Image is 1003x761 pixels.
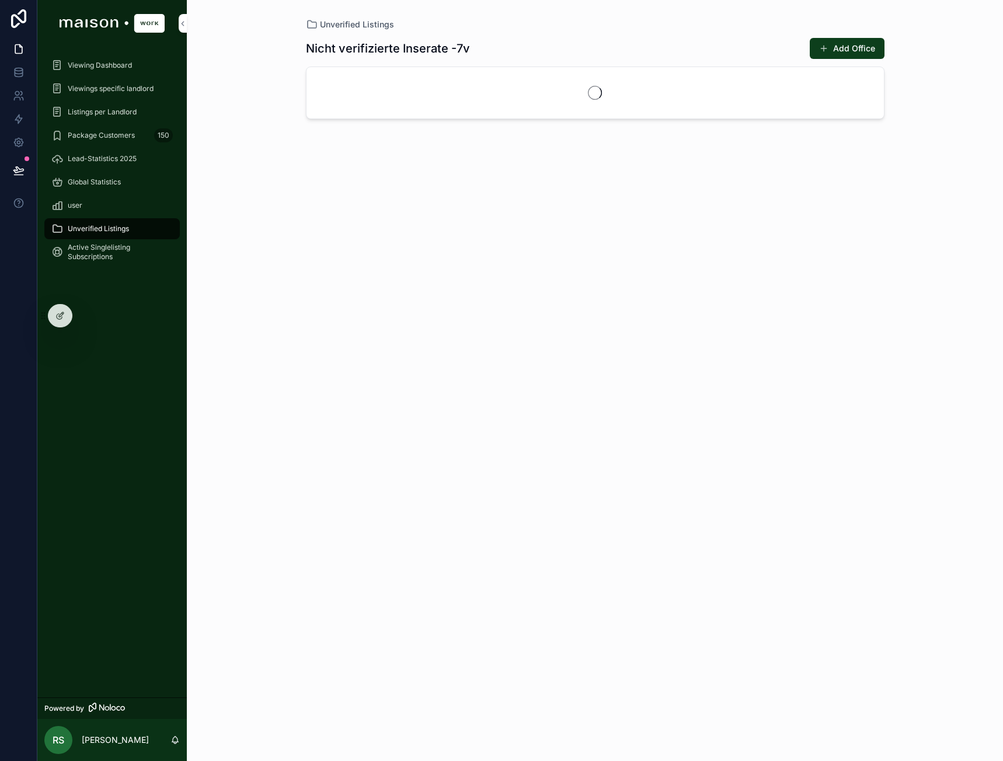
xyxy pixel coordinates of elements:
[44,704,84,713] span: Powered by
[810,38,884,59] button: Add Office
[68,61,132,70] span: Viewing Dashboard
[44,125,180,146] a: Package Customers150
[306,19,394,30] a: Unverified Listings
[60,14,165,33] img: App logo
[154,128,173,142] div: 150
[44,242,180,263] a: Active Singlelisting Subscriptions
[68,154,137,163] span: Lead-Statistics 2025
[44,218,180,239] a: Unverified Listings
[44,55,180,76] a: Viewing Dashboard
[68,243,168,261] span: Active Singlelisting Subscriptions
[306,40,470,57] h1: Nicht verifizierte Inserate -7v
[68,84,154,93] span: Viewings specific landlord
[320,19,394,30] span: Unverified Listings
[53,733,64,747] span: RS
[68,107,137,117] span: Listings per Landlord
[68,177,121,187] span: Global Statistics
[68,224,129,233] span: Unverified Listings
[44,148,180,169] a: Lead-Statistics 2025
[37,697,187,719] a: Powered by
[44,78,180,99] a: Viewings specific landlord
[68,201,82,210] span: user
[44,195,180,216] a: user
[44,102,180,123] a: Listings per Landlord
[37,47,187,278] div: scrollable content
[44,172,180,193] a: Global Statistics
[68,131,135,140] span: Package Customers
[82,734,149,746] p: [PERSON_NAME]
